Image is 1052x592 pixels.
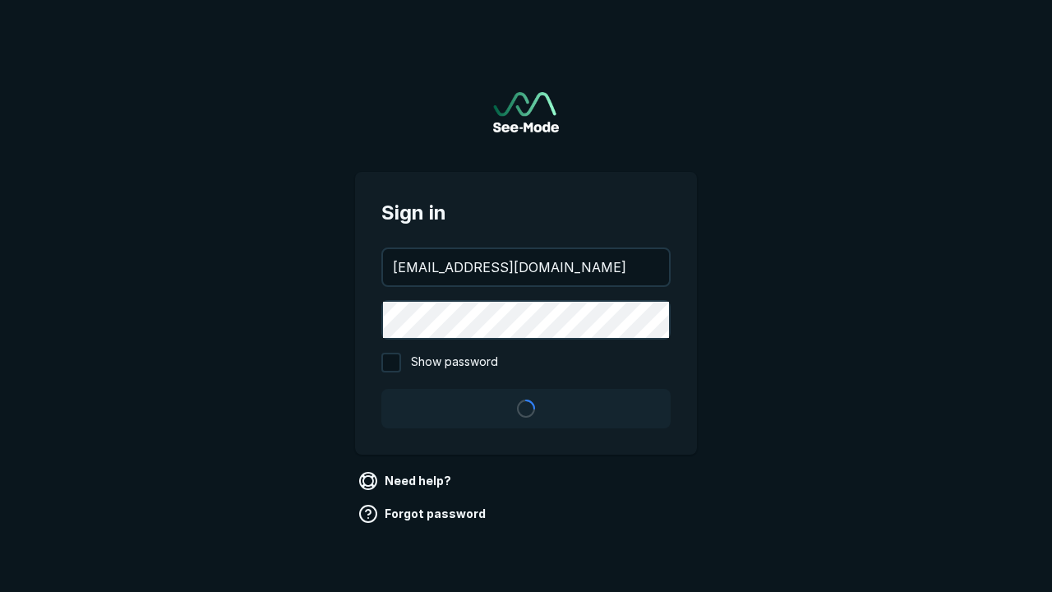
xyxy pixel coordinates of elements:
img: See-Mode Logo [493,92,559,132]
span: Show password [411,353,498,372]
span: Sign in [381,198,671,228]
a: Forgot password [355,501,492,527]
a: Go to sign in [493,92,559,132]
input: your@email.com [383,249,669,285]
a: Need help? [355,468,458,494]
